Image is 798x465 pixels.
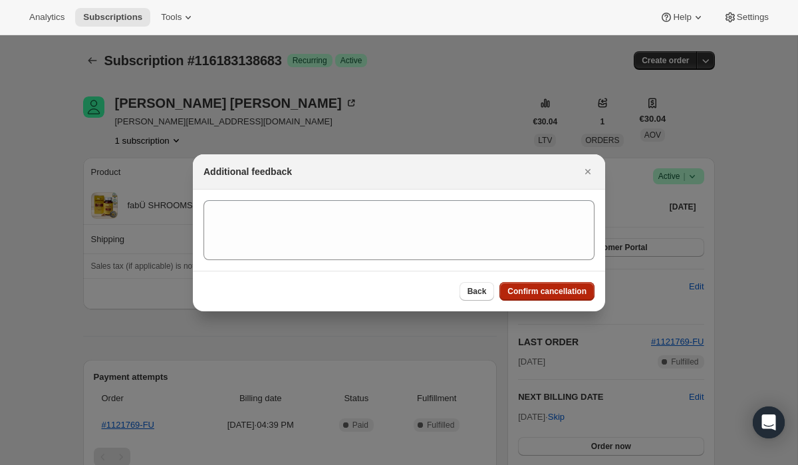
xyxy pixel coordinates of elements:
[460,282,495,301] button: Back
[83,12,142,23] span: Subscriptions
[673,12,691,23] span: Help
[29,12,65,23] span: Analytics
[203,165,292,178] h2: Additional feedback
[507,286,587,297] span: Confirm cancellation
[153,8,203,27] button: Tools
[579,162,597,181] button: Close
[467,286,487,297] span: Back
[75,8,150,27] button: Subscriptions
[737,12,769,23] span: Settings
[652,8,712,27] button: Help
[716,8,777,27] button: Settings
[753,406,785,438] div: Open Intercom Messenger
[21,8,72,27] button: Analytics
[161,12,182,23] span: Tools
[499,282,595,301] button: Confirm cancellation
